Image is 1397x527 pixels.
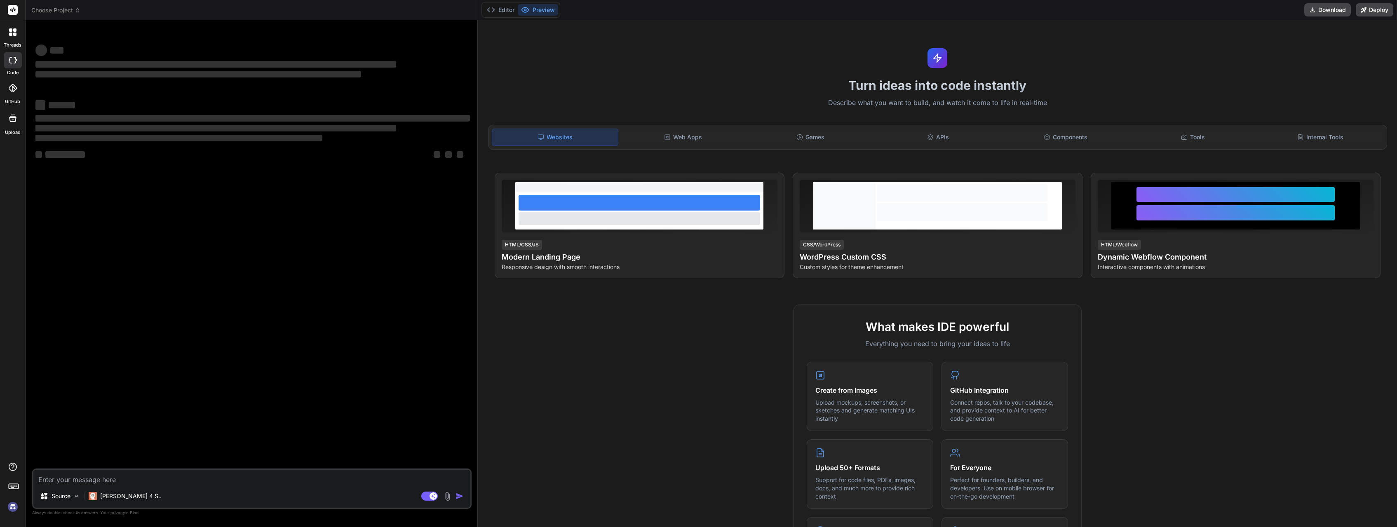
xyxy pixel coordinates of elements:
span: ‌ [35,151,42,158]
h4: GitHub Integration [950,385,1059,395]
img: Claude 4 Sonnet [89,492,97,500]
span: ‌ [35,115,470,122]
button: Editor [484,4,518,16]
button: Download [1304,3,1351,16]
span: ‌ [35,45,47,56]
span: ‌ [35,100,45,110]
button: Deploy [1356,3,1393,16]
img: attachment [443,492,452,501]
button: Preview [518,4,558,16]
img: icon [455,492,464,500]
span: ‌ [45,151,85,158]
p: Responsive design with smooth interactions [502,263,777,271]
p: Upload mockups, screenshots, or sketches and generate matching UIs instantly [815,398,925,423]
h4: Upload 50+ Formats [815,463,925,473]
img: signin [6,500,20,514]
span: ‌ [35,61,396,68]
p: Always double-check its answers. Your in Bind [32,509,472,517]
span: ‌ [35,71,361,77]
h4: Dynamic Webflow Component [1098,251,1374,263]
span: ‌ [35,135,322,141]
div: Tools [1130,129,1256,146]
p: Describe what you want to build, and watch it come to life in real-time [483,98,1392,108]
span: ‌ [35,125,396,131]
span: privacy [110,510,125,515]
div: HTML/CSS/JS [502,240,542,250]
h2: What makes IDE powerful [807,318,1068,335]
span: ‌ [50,47,63,54]
h4: Modern Landing Page [502,251,777,263]
div: CSS/WordPress [800,240,844,250]
div: Components [1003,129,1128,146]
img: Pick Models [73,493,80,500]
p: Support for code files, PDFs, images, docs, and much more to provide rich context [815,476,925,500]
span: ‌ [434,151,440,158]
span: ‌ [457,151,463,158]
p: [PERSON_NAME] 4 S.. [100,492,162,500]
label: Upload [5,129,21,136]
span: ‌ [49,102,75,108]
div: APIs [875,129,1001,146]
span: Choose Project [31,6,80,14]
p: Source [52,492,70,500]
label: GitHub [5,98,20,105]
div: HTML/Webflow [1098,240,1141,250]
label: threads [4,42,21,49]
label: code [7,69,19,76]
div: Games [748,129,873,146]
h4: For Everyone [950,463,1059,473]
h4: Create from Images [815,385,925,395]
div: Web Apps [620,129,746,146]
p: Connect repos, talk to your codebase, and provide context to AI for better code generation [950,398,1059,423]
p: Custom styles for theme enhancement [800,263,1075,271]
p: Interactive components with animations [1098,263,1374,271]
span: ‌ [445,151,452,158]
h1: Turn ideas into code instantly [483,78,1392,93]
div: Internal Tools [1258,129,1383,146]
h4: WordPress Custom CSS [800,251,1075,263]
p: Perfect for founders, builders, and developers. Use on mobile browser for on-the-go development [950,476,1059,500]
p: Everything you need to bring your ideas to life [807,339,1068,349]
div: Websites [492,129,618,146]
